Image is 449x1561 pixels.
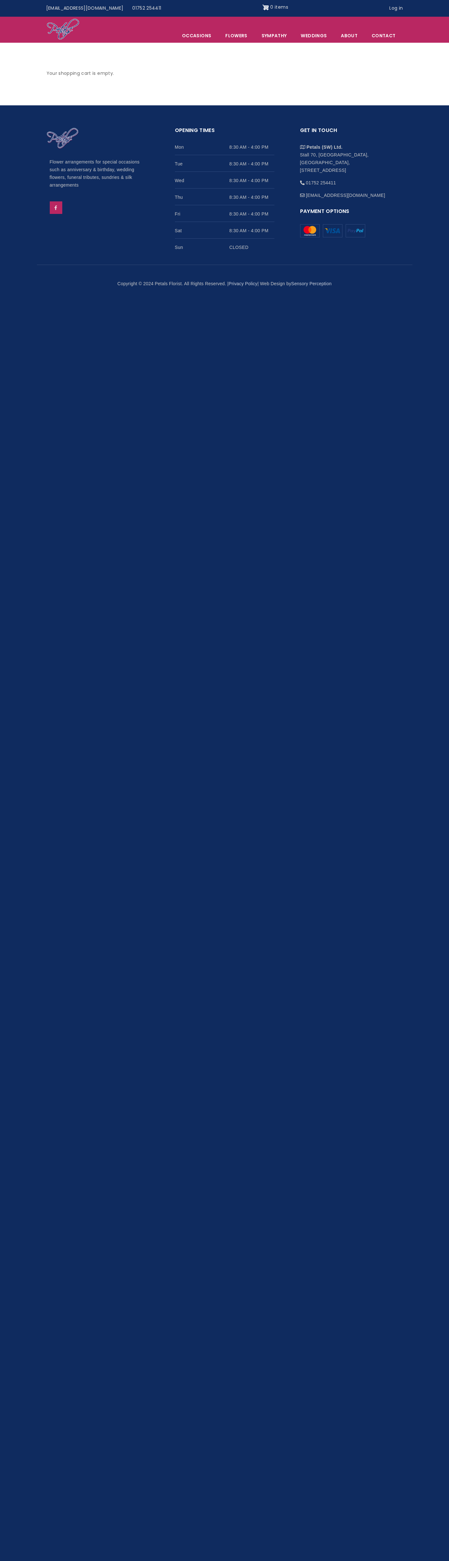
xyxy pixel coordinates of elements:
a: Contact [365,29,402,42]
li: Stall 70, [GEOGRAPHIC_DATA], [GEOGRAPHIC_DATA], [STREET_ADDRESS] [300,138,400,174]
li: Wed [175,172,274,189]
li: Sat [175,222,274,239]
span: Weddings [294,29,333,42]
p: Copyright © 2024 Petals Florist. All Rights Reserved. | | Web Design by [47,280,403,288]
img: Home [47,128,79,149]
p: Flower arrangements for special occasions such as anniversary & birthday, wedding flowers, funera... [50,158,149,189]
a: Sympathy [255,29,294,42]
span: 8:30 AM - 4:00 PM [229,177,274,184]
span: 0 items [270,4,288,10]
li: Thu [175,189,274,205]
a: [EMAIL_ADDRESS][DOMAIN_NAME] [42,2,128,14]
li: Mon [175,138,274,155]
img: Mastercard [323,224,342,237]
span: 8:30 AM - 4:00 PM [229,193,274,201]
span: Occasions [175,29,218,42]
img: Shopping cart [263,2,269,13]
h2: Payment Options [300,207,400,220]
img: Mastercard [300,224,320,237]
span: 8:30 AM - 4:00 PM [229,160,274,168]
img: Mastercard [346,224,365,237]
a: Privacy Policy [229,281,257,286]
img: Home [47,18,80,41]
a: Flowers [219,29,254,42]
a: Log in [385,2,407,14]
span: CLOSED [229,243,274,251]
h2: Opening Times [175,126,274,139]
a: Shopping cart 0 items [263,2,288,13]
li: [EMAIL_ADDRESS][DOMAIN_NAME] [300,187,400,199]
span: 8:30 AM - 4:00 PM [229,227,274,234]
li: Sun [175,239,274,255]
li: Tue [175,155,274,172]
a: 01752 254411 [128,2,166,14]
a: About [334,29,364,42]
div: Your shopping cart is empty. [42,56,408,91]
span: 8:30 AM - 4:00 PM [229,210,274,218]
strong: Petals (SW) Ltd. [307,145,342,150]
a: Sensory Perception [291,281,332,286]
li: Fri [175,205,274,222]
span: 8:30 AM - 4:00 PM [229,143,274,151]
li: 01752 254411 [300,174,400,187]
h2: Get in touch [300,126,400,139]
